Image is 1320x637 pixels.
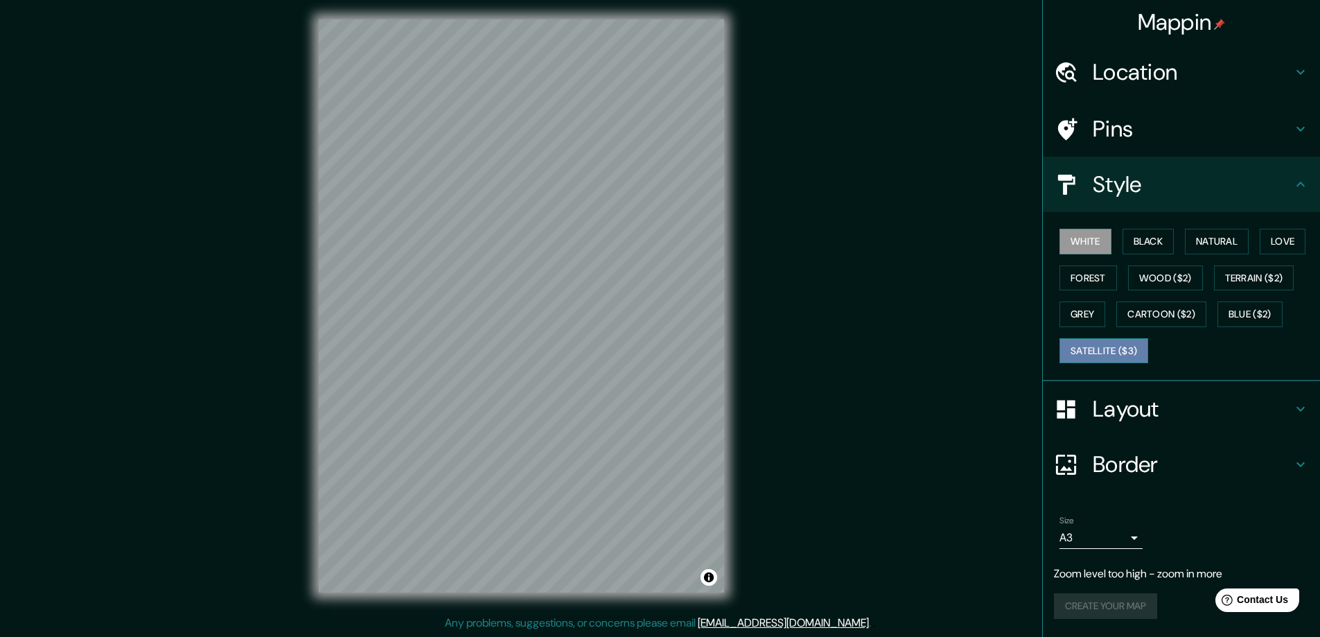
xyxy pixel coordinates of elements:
[1043,157,1320,212] div: Style
[319,19,724,593] canvas: Map
[1059,302,1105,327] button: Grey
[1217,302,1283,327] button: Blue ($2)
[1093,395,1292,423] h4: Layout
[1059,527,1143,549] div: A3
[1054,566,1309,582] p: Zoom level too high - zoom in more
[1185,229,1249,254] button: Natural
[1043,381,1320,437] div: Layout
[701,569,717,586] button: Toggle attribution
[1116,302,1206,327] button: Cartoon ($2)
[871,615,873,631] div: .
[1093,58,1292,86] h4: Location
[1093,115,1292,143] h4: Pins
[445,615,871,631] p: Any problems, suggestions, or concerns please email .
[1043,101,1320,157] div: Pins
[1043,437,1320,492] div: Border
[1059,265,1117,291] button: Forest
[1093,451,1292,478] h4: Border
[698,616,869,630] a: [EMAIL_ADDRESS][DOMAIN_NAME]
[1214,19,1225,30] img: pin-icon.png
[1138,8,1226,36] h4: Mappin
[1059,338,1148,364] button: Satellite ($3)
[1059,515,1074,527] label: Size
[1093,171,1292,198] h4: Style
[873,615,876,631] div: .
[1214,265,1294,291] button: Terrain ($2)
[1260,229,1305,254] button: Love
[1123,229,1174,254] button: Black
[1197,583,1305,622] iframe: Help widget launcher
[1128,265,1203,291] button: Wood ($2)
[1059,229,1111,254] button: White
[1043,44,1320,100] div: Location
